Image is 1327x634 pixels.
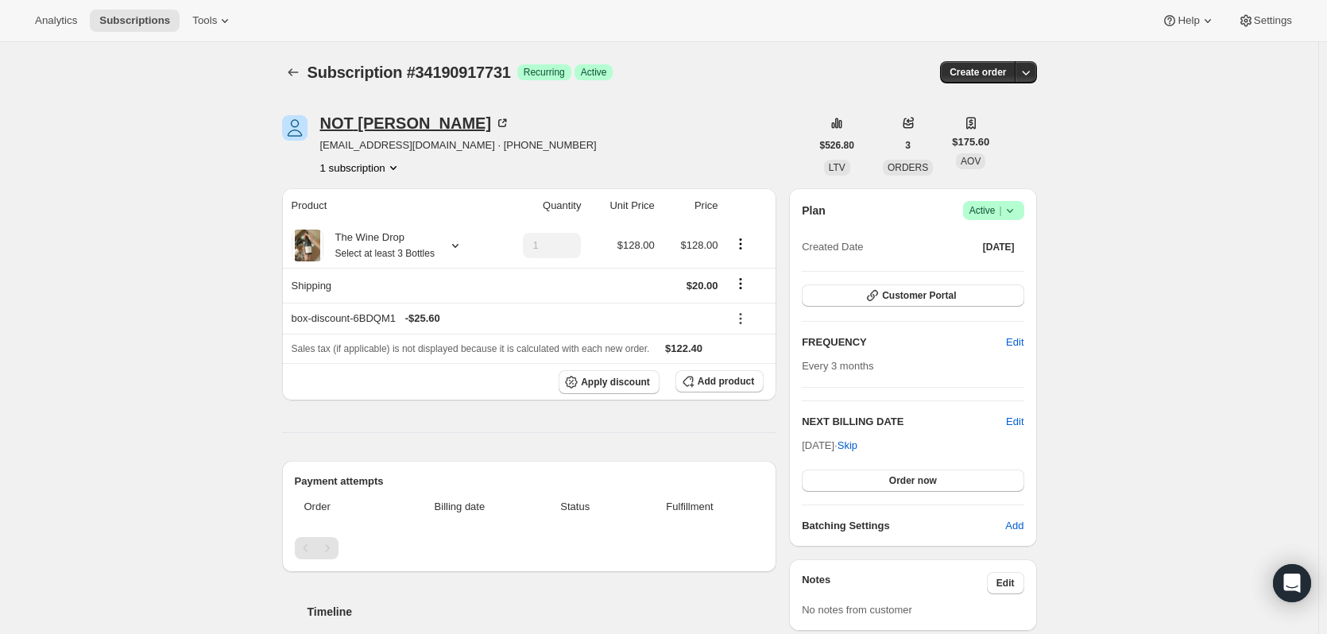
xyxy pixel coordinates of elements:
button: Analytics [25,10,87,32]
h2: Payment attempts [295,474,764,489]
span: Active [969,203,1018,218]
button: Add [996,513,1033,539]
th: Order [295,489,390,524]
span: NOT Dori Wey [282,115,308,141]
span: $122.40 [665,342,702,354]
span: Sales tax (if applicable) is not displayed because it is calculated with each new order. [292,343,650,354]
h2: FREQUENCY [802,334,1006,350]
button: Subscriptions [90,10,180,32]
span: $128.00 [681,239,718,251]
button: $526.80 [811,134,864,157]
nav: Pagination [295,537,764,559]
span: Billing date [394,499,525,515]
span: Apply discount [581,376,650,389]
span: AOV [961,156,981,167]
span: $128.00 [617,239,655,251]
th: Quantity [495,188,586,223]
button: Tools [183,10,242,32]
span: [DATE] · [802,439,857,451]
span: Fulfillment [625,499,754,515]
span: ORDERS [888,162,928,173]
span: Created Date [802,239,863,255]
span: Analytics [35,14,77,27]
span: - $25.60 [405,311,440,327]
button: Edit [987,572,1024,594]
button: Order now [802,470,1023,492]
button: Shipping actions [728,275,753,292]
button: Help [1152,10,1224,32]
button: Edit [996,330,1033,355]
button: [DATE] [973,236,1024,258]
span: Add product [698,375,754,388]
small: Select at least 3 Bottles [335,248,435,259]
div: Open Intercom Messenger [1273,564,1311,602]
span: $20.00 [687,280,718,292]
span: Edit [996,577,1015,590]
span: Status [535,499,616,515]
span: Add [1005,518,1023,534]
button: Edit [1006,414,1023,430]
span: Subscriptions [99,14,170,27]
div: The Wine Drop [323,230,435,261]
span: | [999,204,1001,217]
span: 3 [905,139,911,152]
span: Skip [838,438,857,454]
span: Every 3 months [802,360,873,372]
th: Price [660,188,723,223]
span: Recurring [524,66,565,79]
h3: Notes [802,572,987,594]
span: Help [1178,14,1199,27]
span: [EMAIL_ADDRESS][DOMAIN_NAME] · [PHONE_NUMBER] [320,137,597,153]
span: Customer Portal [882,289,956,302]
h2: NEXT BILLING DATE [802,414,1006,430]
th: Product [282,188,495,223]
div: NOT [PERSON_NAME] [320,115,511,131]
span: Create order [950,66,1006,79]
span: $526.80 [820,139,854,152]
button: Settings [1228,10,1302,32]
div: box-discount-6BDQM1 [292,311,718,327]
button: Product actions [728,235,753,253]
span: Settings [1254,14,1292,27]
span: [DATE] [983,241,1015,253]
button: Subscriptions [282,61,304,83]
span: Tools [192,14,217,27]
button: Create order [940,61,1016,83]
button: Add product [675,370,764,392]
h2: Timeline [308,604,777,620]
button: Apply discount [559,370,660,394]
button: Customer Portal [802,284,1023,307]
button: 3 [896,134,920,157]
span: LTV [829,162,845,173]
button: Skip [828,433,867,458]
th: Shipping [282,268,495,303]
span: $175.60 [952,134,989,150]
span: Order now [889,474,937,487]
span: No notes from customer [802,604,912,616]
span: Edit [1006,334,1023,350]
span: Subscription #34190917731 [308,64,511,81]
h2: Plan [802,203,826,218]
h6: Batching Settings [802,518,1005,534]
button: Product actions [320,160,401,176]
span: Active [581,66,607,79]
th: Unit Price [586,188,659,223]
